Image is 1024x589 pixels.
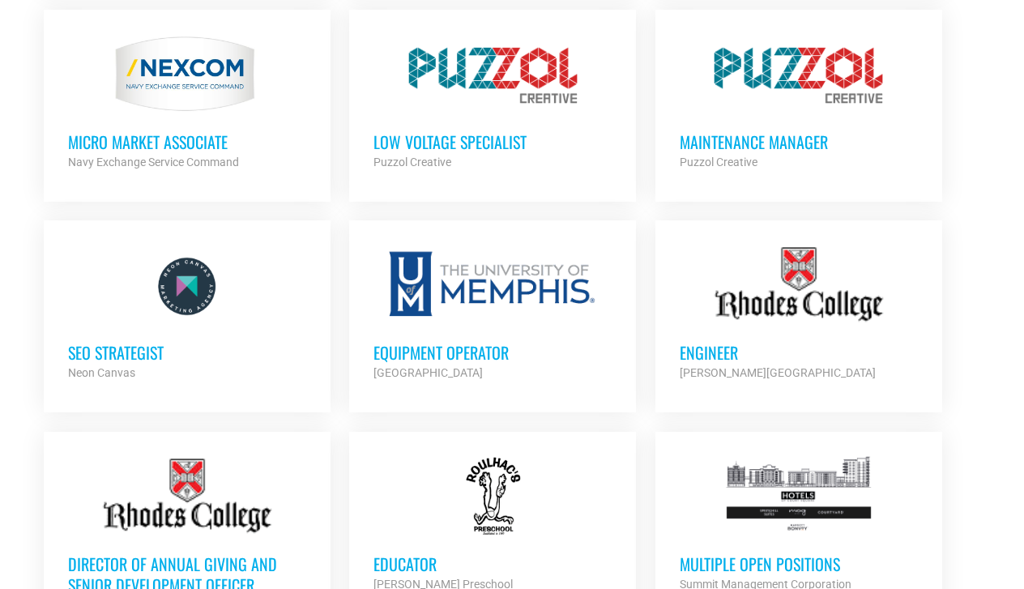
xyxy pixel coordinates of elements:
[68,366,135,379] strong: Neon Canvas
[655,10,942,196] a: Maintenance Manager Puzzol Creative
[655,220,942,407] a: Engineer [PERSON_NAME][GEOGRAPHIC_DATA]
[44,220,331,407] a: SEO Strategist Neon Canvas
[680,131,918,152] h3: Maintenance Manager
[373,553,612,574] h3: Educator
[373,342,612,363] h3: Equipment Operator
[44,10,331,196] a: MICRO MARKET ASSOCIATE Navy Exchange Service Command
[68,156,239,169] strong: Navy Exchange Service Command
[373,131,612,152] h3: Low Voltage Specialist
[68,131,306,152] h3: MICRO MARKET ASSOCIATE
[68,342,306,363] h3: SEO Strategist
[680,366,876,379] strong: [PERSON_NAME][GEOGRAPHIC_DATA]
[680,553,918,574] h3: Multiple Open Positions
[349,220,636,407] a: Equipment Operator [GEOGRAPHIC_DATA]
[373,156,451,169] strong: Puzzol Creative
[680,342,918,363] h3: Engineer
[349,10,636,196] a: Low Voltage Specialist Puzzol Creative
[373,366,483,379] strong: [GEOGRAPHIC_DATA]
[680,156,757,169] strong: Puzzol Creative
